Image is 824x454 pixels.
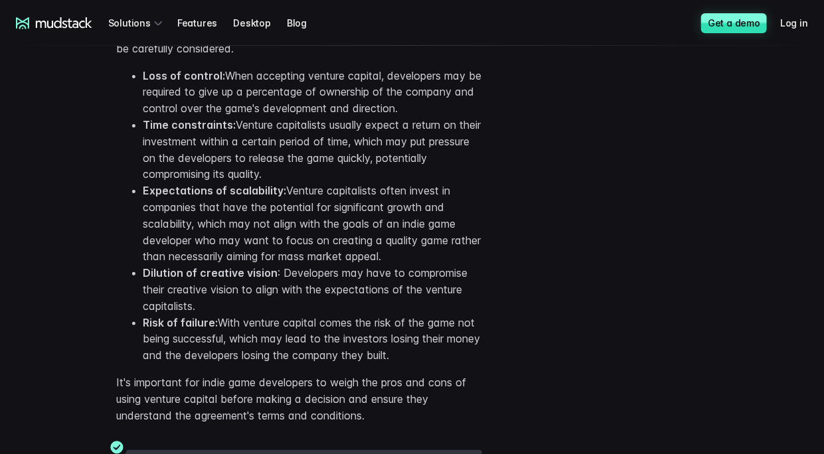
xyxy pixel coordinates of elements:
li: : Developers may have to compromise their creative vision to align with the expectations of the v... [143,265,482,314]
a: mudstack logo [16,17,92,29]
a: Blog [287,11,323,35]
li: Venture capitalists often invest in companies that have the potential for significant growth and ... [143,183,482,265]
li: When accepting venture capital, developers may be required to give up a percentage of ownership o... [143,68,482,117]
li: With venture capital comes the risk of the game not being successful, which may lead to the inves... [143,315,482,364]
a: Log in [780,11,824,35]
strong: Expectations of scalability: [143,184,287,197]
div: Solutions [108,11,167,35]
strong: Dilution of creative vision [143,266,278,279]
p: It's important for indie game developers to weigh the pros and cons of using venture capital befo... [117,374,482,423]
strong: Loss of control: [143,69,226,82]
a: Features [177,11,233,35]
li: Venture capitalists usually expect a return on their investment within a certain period of time, ... [143,117,482,183]
strong: Time constraints: [143,118,236,131]
a: Desktop [233,11,287,35]
strong: Risk of failure: [143,316,218,329]
a: Get a demo [701,13,767,33]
